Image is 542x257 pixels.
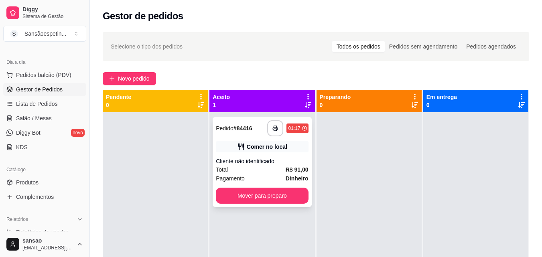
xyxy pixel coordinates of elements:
[3,226,86,239] a: Relatórios de vendas
[16,129,41,137] span: Diggy Bot
[216,174,245,183] span: Pagamento
[10,30,18,38] span: S
[3,97,86,110] a: Lista de Pedidos
[213,93,230,101] p: Aceito
[286,166,309,173] strong: R$ 91,00
[3,69,86,81] button: Pedidos balcão (PDV)
[22,6,83,13] span: Diggy
[16,228,69,236] span: Relatórios de vendas
[103,72,156,85] button: Novo pedido
[16,193,54,201] span: Complementos
[3,141,86,154] a: KDS
[16,143,28,151] span: KDS
[16,71,71,79] span: Pedidos balcão (PDV)
[3,112,86,125] a: Salão / Mesas
[332,41,385,52] div: Todos os pedidos
[24,30,66,38] div: Sansãoespetin ...
[3,176,86,189] a: Produtos
[320,93,351,101] p: Preparando
[109,76,115,81] span: plus
[16,114,52,122] span: Salão / Mesas
[22,245,73,251] span: [EMAIL_ADDRESS][DOMAIN_NAME]
[426,93,457,101] p: Em entrega
[118,74,150,83] span: Novo pedido
[286,175,309,182] strong: Dinheiro
[462,41,520,52] div: Pedidos agendados
[3,3,86,22] a: DiggySistema de Gestão
[3,26,86,42] button: Select a team
[111,42,183,51] span: Selecione o tipo dos pedidos
[106,101,131,109] p: 0
[22,13,83,20] span: Sistema de Gestão
[216,125,233,132] span: Pedido
[320,101,351,109] p: 0
[216,157,308,165] div: Cliente não identificado
[288,125,300,132] div: 01:17
[3,83,86,96] a: Gestor de Pedidos
[233,125,252,132] strong: # 84416
[216,165,228,174] span: Total
[3,190,86,203] a: Complementos
[22,237,73,245] span: sansao
[3,163,86,176] div: Catálogo
[426,101,457,109] p: 0
[247,143,287,151] div: Comer no local
[216,188,308,204] button: Mover para preparo
[3,126,86,139] a: Diggy Botnovo
[385,41,462,52] div: Pedidos sem agendamento
[103,10,183,22] h2: Gestor de pedidos
[16,85,63,93] span: Gestor de Pedidos
[16,100,58,108] span: Lista de Pedidos
[106,93,131,101] p: Pendente
[16,178,39,186] span: Produtos
[213,101,230,109] p: 1
[6,216,28,223] span: Relatórios
[3,56,86,69] div: Dia a dia
[3,235,86,254] button: sansao[EMAIL_ADDRESS][DOMAIN_NAME]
